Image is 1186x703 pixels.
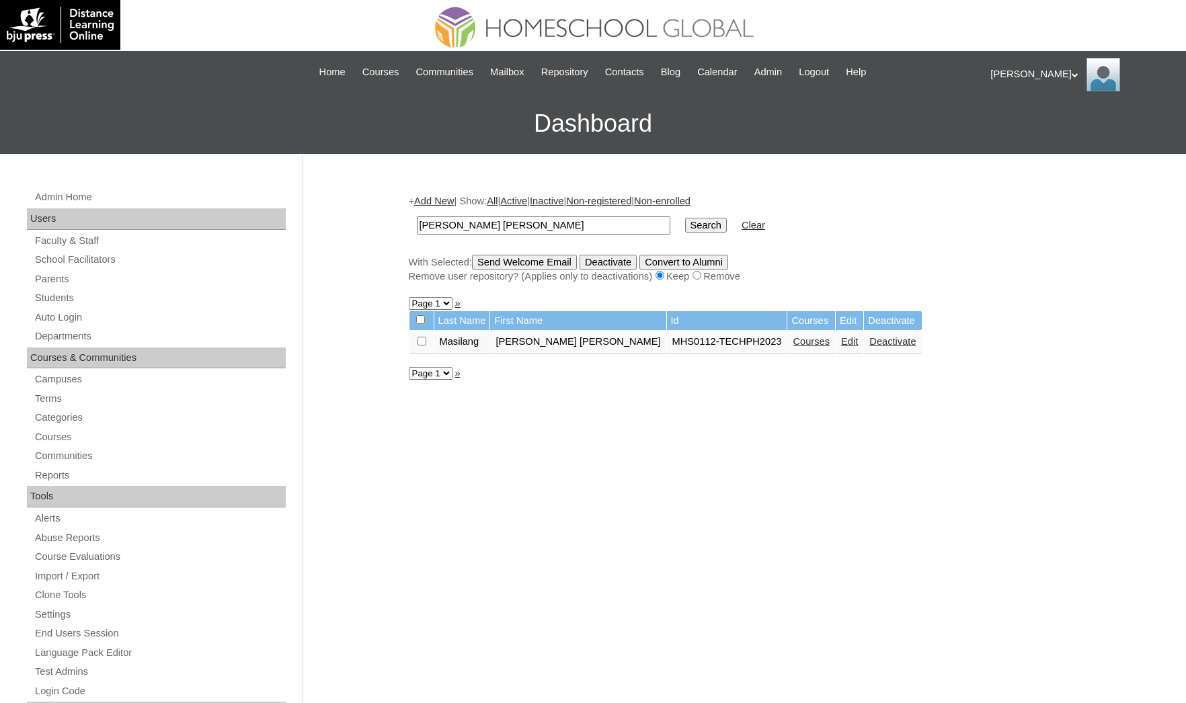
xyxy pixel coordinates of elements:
[27,347,286,369] div: Courses & Communities
[793,336,830,347] a: Courses
[27,486,286,507] div: Tools
[34,409,286,426] a: Categories
[34,371,286,388] a: Campuses
[864,311,921,331] td: Deactivate
[754,65,783,80] span: Admin
[846,65,866,80] span: Help
[690,65,744,80] a: Calendar
[34,328,286,345] a: Departments
[836,311,863,331] td: Edit
[34,548,286,565] a: Course Evaluations
[490,65,524,80] span: Mailbox
[742,220,765,231] a: Clear
[661,65,680,80] span: Blog
[34,429,286,446] a: Courses
[667,331,787,354] td: MHS0112-TECHPH2023
[409,194,1074,283] div: + | Show: | | | |
[605,65,644,80] span: Contacts
[530,196,564,206] a: Inactive
[455,298,461,308] a: »
[566,196,631,206] a: Non-registered
[434,331,490,354] td: Masilang
[841,336,858,347] a: Edit
[654,65,687,80] a: Blog
[34,683,286,700] a: Login Code
[34,467,286,484] a: Reports
[34,271,286,288] a: Parents
[792,65,836,80] a: Logout
[34,663,286,680] a: Test Admins
[34,189,286,206] a: Admin Home
[580,255,637,270] input: Deactivate
[697,65,737,80] span: Calendar
[7,93,1179,154] h3: Dashboard
[356,65,406,80] a: Courses
[500,196,527,206] a: Active
[799,65,829,80] span: Logout
[34,251,286,268] a: School Facilitators
[990,58,1173,91] div: [PERSON_NAME]
[34,233,286,249] a: Faculty & Staff
[34,448,286,464] a: Communities
[472,255,577,270] input: Send Welcome Email
[490,311,666,331] td: First Name
[34,390,286,407] a: Terms
[313,65,352,80] a: Home
[667,311,787,331] td: Id
[416,65,473,80] span: Communities
[787,311,835,331] td: Courses
[34,309,286,326] a: Auto Login
[409,255,1074,284] div: With Selected:
[34,568,286,585] a: Import / Export
[409,270,1074,284] div: Remove user repository? (Applies only to deactivations) Keep Remove
[7,7,114,43] img: logo-white.png
[685,218,727,233] input: Search
[839,65,873,80] a: Help
[455,368,461,378] a: »
[490,331,666,354] td: [PERSON_NAME] [PERSON_NAME]
[869,336,916,347] a: Deactivate
[34,510,286,527] a: Alerts
[634,196,690,206] a: Non-enrolled
[483,65,531,80] a: Mailbox
[362,65,399,80] span: Courses
[27,208,286,230] div: Users
[541,65,588,80] span: Repository
[34,587,286,604] a: Clone Tools
[639,255,728,270] input: Convert to Alumni
[319,65,346,80] span: Home
[1086,58,1120,91] img: Ariane Ebuen
[34,606,286,623] a: Settings
[487,196,498,206] a: All
[34,645,286,661] a: Language Pack Editor
[417,216,670,235] input: Search
[535,65,595,80] a: Repository
[34,530,286,546] a: Abuse Reports
[748,65,789,80] a: Admin
[34,625,286,642] a: End Users Session
[414,196,454,206] a: Add New
[434,311,490,331] td: Last Name
[598,65,651,80] a: Contacts
[34,290,286,306] a: Students
[409,65,480,80] a: Communities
